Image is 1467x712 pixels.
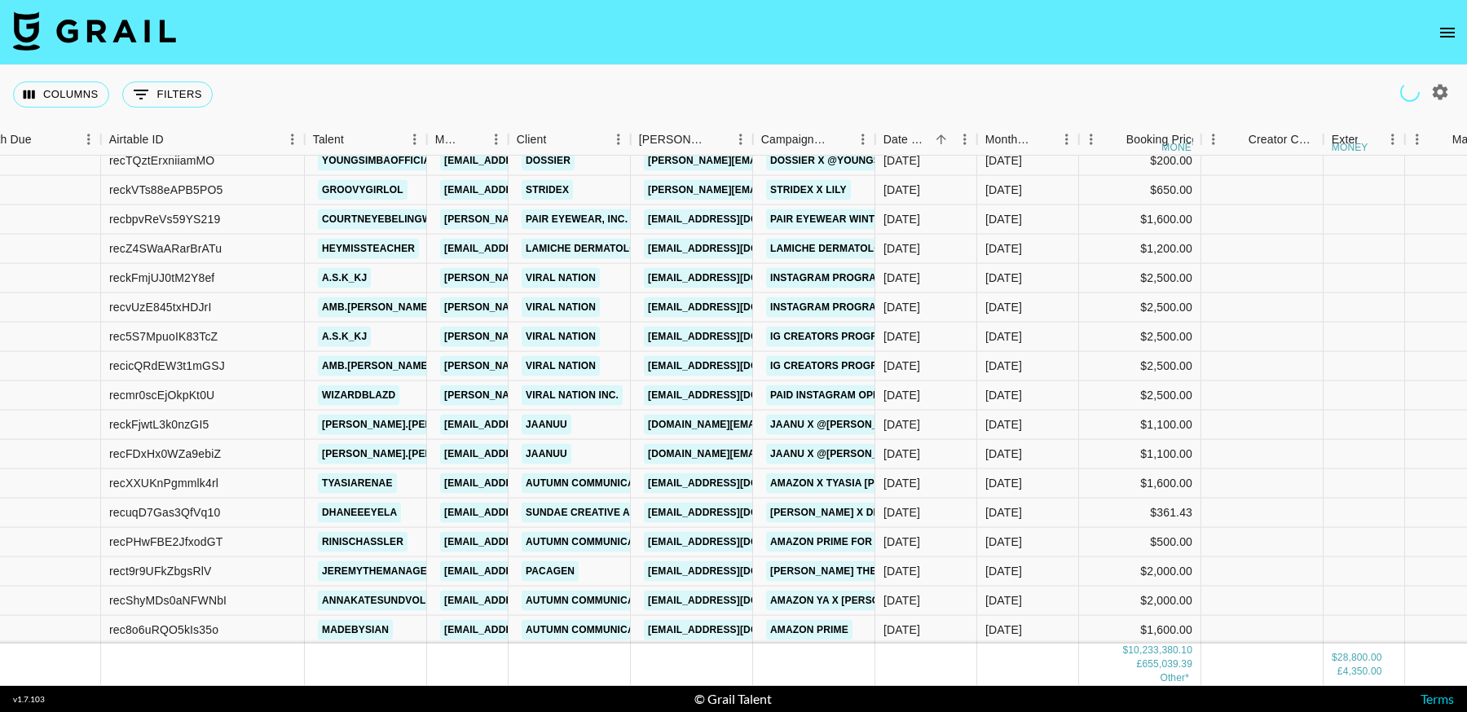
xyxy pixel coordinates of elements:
[427,124,509,156] div: Manager
[766,180,851,200] a: Stridex x Lily
[1137,657,1143,671] div: £
[440,239,623,259] a: [EMAIL_ADDRESS][DOMAIN_NAME]
[1079,469,1201,499] div: $1,600.00
[318,151,441,171] a: youngsimbaofficial
[318,180,407,200] a: groovygirlol
[977,124,1079,156] div: Month Due
[318,473,397,494] a: tyasiarenae
[109,182,223,198] div: reckVTs88eAPB5PO5
[883,182,920,198] div: 20/12/2024
[1079,127,1104,152] button: Menu
[522,327,600,347] a: Viral Nation
[318,561,438,582] a: jeremythemanager
[109,475,218,491] div: recXXUKnPgmmlk4rl
[644,561,826,582] a: [EMAIL_ADDRESS][DOMAIN_NAME]
[766,297,888,318] a: Instagram Program
[522,209,632,230] a: Pair Eyewear, Inc.
[318,444,496,464] a: [PERSON_NAME].[PERSON_NAME]
[883,211,920,227] div: 26/12/2024
[318,297,435,318] a: amb.[PERSON_NAME]
[440,532,623,552] a: [EMAIL_ADDRESS][DOMAIN_NAME]
[766,620,852,640] a: Amazon Prime
[164,128,187,151] button: Sort
[1079,616,1201,645] div: $1,600.00
[883,534,920,550] div: 21/02/2025
[318,356,435,376] a: amb.[PERSON_NAME]
[1079,205,1201,235] div: $1,600.00
[32,128,55,151] button: Sort
[440,591,623,611] a: [EMAIL_ADDRESS][DOMAIN_NAME]
[828,128,851,151] button: Sort
[440,444,623,464] a: [EMAIL_ADDRESS][DOMAIN_NAME]
[522,620,691,640] a: Autumn Communications LLC
[761,124,828,156] div: Campaign (Type)
[522,297,600,318] a: Viral Nation
[644,503,826,523] a: [EMAIL_ADDRESS][DOMAIN_NAME]
[1079,411,1201,440] div: $1,100.00
[109,240,222,257] div: recZ4SWaARarBrATu
[109,152,214,169] div: recTQztErxniiamMO
[766,561,996,582] a: [PERSON_NAME] The Manager X Pacagen
[313,124,344,156] div: Talent
[1332,650,1337,664] div: $
[318,620,393,640] a: madebysian
[694,691,772,707] div: © Grail Talent
[766,151,956,171] a: Dossier x @youngsimbaofficial
[305,124,427,156] div: Talent
[1104,128,1126,151] button: Sort
[318,385,399,406] a: wizardblazd
[440,561,623,582] a: [EMAIL_ADDRESS][DOMAIN_NAME]
[883,475,920,491] div: 13/02/2025
[13,81,109,108] button: Select columns
[1337,665,1343,679] div: £
[985,299,1022,315] div: Jun '25
[109,358,225,374] div: recicQRdEW3t1mGSJ
[461,128,484,151] button: Sort
[522,444,571,464] a: Jaanuu
[644,473,826,494] a: [EMAIL_ADDRESS][DOMAIN_NAME]
[883,563,920,579] div: 24/02/2025
[318,532,407,552] a: rinischassler
[1079,147,1201,176] div: $200.00
[109,622,218,638] div: rec8o6uRQO5kIs35o
[985,124,1032,156] div: Month Due
[1201,127,1226,152] button: Menu
[985,475,1022,491] div: Jun '25
[435,124,461,156] div: Manager
[522,151,575,171] a: Dossier
[440,297,706,318] a: [PERSON_NAME][EMAIL_ADDRESS][DOMAIN_NAME]
[644,209,826,230] a: [EMAIL_ADDRESS][DOMAIN_NAME]
[644,591,826,611] a: [EMAIL_ADDRESS][DOMAIN_NAME]
[1079,323,1201,352] div: $2,500.00
[440,503,623,523] a: [EMAIL_ADDRESS][DOMAIN_NAME]
[484,127,509,152] button: Menu
[985,211,1022,227] div: Jun '25
[606,127,631,152] button: Menu
[883,592,920,609] div: 28/02/2025
[644,297,826,318] a: [EMAIL_ADDRESS][DOMAIN_NAME]
[985,446,1022,462] div: Jun '25
[440,151,623,171] a: [EMAIL_ADDRESS][DOMAIN_NAME]
[766,356,897,376] a: IG Creators Program
[883,504,920,521] div: 14/02/2025
[318,239,419,259] a: heymissteacher
[522,415,571,435] a: Jaanuu
[1332,143,1368,152] div: money
[644,327,826,347] a: [EMAIL_ADDRESS][DOMAIN_NAME]
[522,591,691,611] a: Autumn Communications LLC
[883,152,920,169] div: 17/12/2024
[883,299,920,315] div: 25/01/2025
[985,240,1022,257] div: Jun '25
[522,561,579,582] a: Pacagen
[440,356,706,376] a: [PERSON_NAME][EMAIL_ADDRESS][DOMAIN_NAME]
[109,504,220,521] div: recuqD7Gas3QfVq10
[766,327,897,347] a: IG Creators Program
[766,532,958,552] a: Amazon Prime for Young Adults
[1079,499,1201,528] div: $361.43
[706,128,729,151] button: Sort
[1079,528,1201,557] div: $500.00
[985,152,1022,169] div: Jun '25
[766,385,935,406] a: Paid Instagram Opportunity
[766,239,1005,259] a: Lamiche Dermatology x heymissteacher
[985,534,1022,550] div: Jun '25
